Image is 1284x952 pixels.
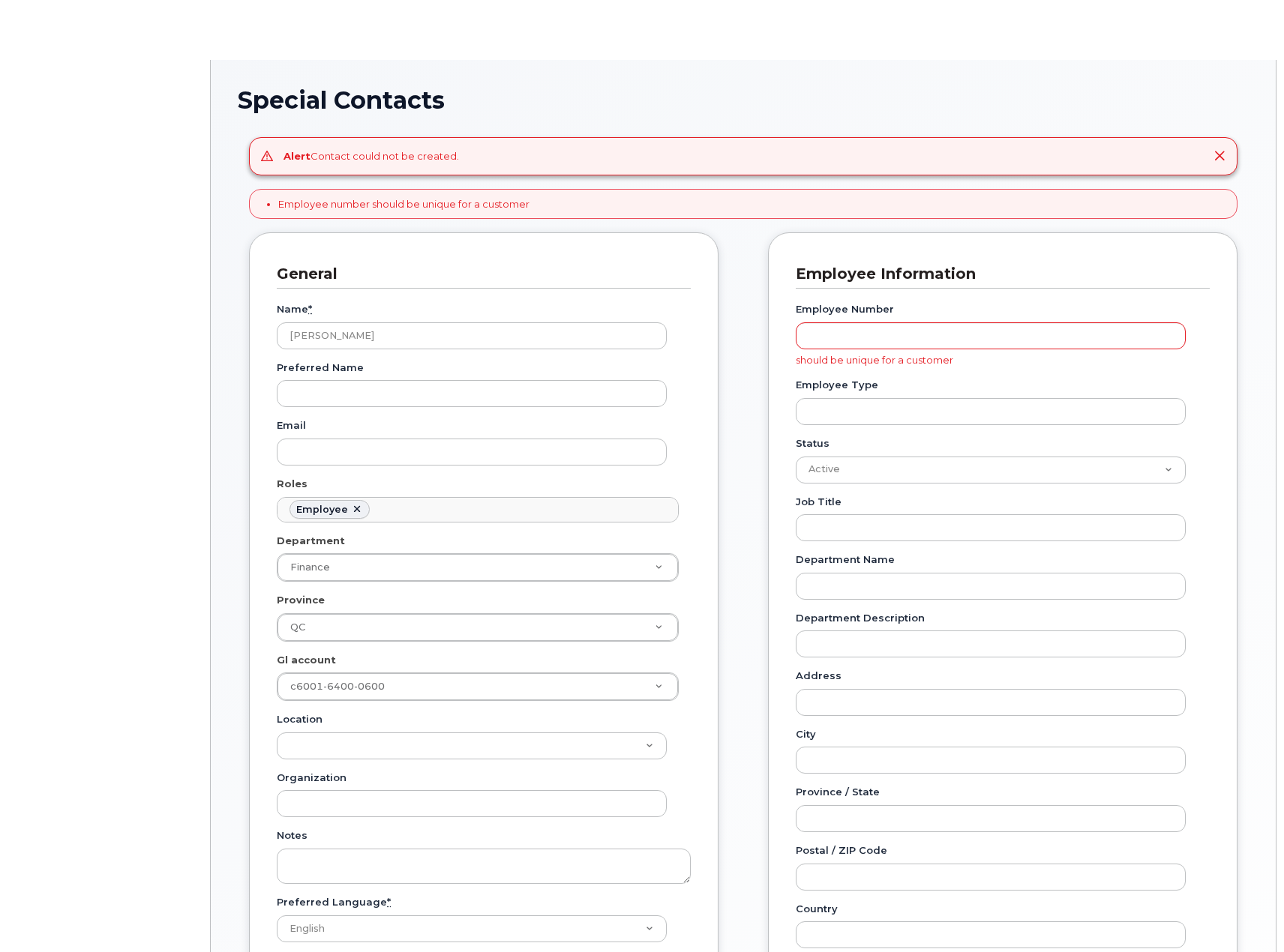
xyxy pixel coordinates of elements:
label: Name [277,302,312,316]
div: Employee [296,504,348,516]
span: Finance [290,561,330,573]
a: Finance [277,554,678,581]
label: City [796,727,816,741]
label: Job Title [796,495,841,509]
div: Contact could not be created. [283,149,459,163]
a: c6001-6400-0600 [277,673,678,700]
label: Employee Number [796,302,894,316]
h3: General [277,264,679,284]
label: Preferred Name [277,361,364,375]
label: Status [796,436,829,451]
li: Employee number should be unique for a customer [278,197,529,211]
label: Roles [277,477,307,491]
label: Country [796,902,838,916]
label: Postal / ZIP Code [796,843,887,858]
label: Notes [277,828,307,843]
label: Department Name [796,552,895,567]
label: Organization [277,771,346,785]
label: Gl account [277,653,336,667]
h3: Employee Information [796,264,1198,284]
span: QC [290,621,305,633]
label: Address [796,669,841,683]
a: QC [277,614,678,641]
strong: Alert [283,150,310,162]
label: Province / State [796,785,880,799]
label: Department [277,534,345,548]
abbr: required [387,896,391,908]
label: Preferred Language [277,895,391,909]
abbr: required [308,303,312,315]
label: Province [277,593,325,607]
label: Department Description [796,611,925,625]
span: c6001-6400-0600 [290,681,385,692]
label: Employee Type [796,378,878,392]
label: Email [277,418,306,433]
span: should be unique for a customer [796,353,1186,367]
h1: Special Contacts [238,87,1249,113]
label: Location [277,712,322,726]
